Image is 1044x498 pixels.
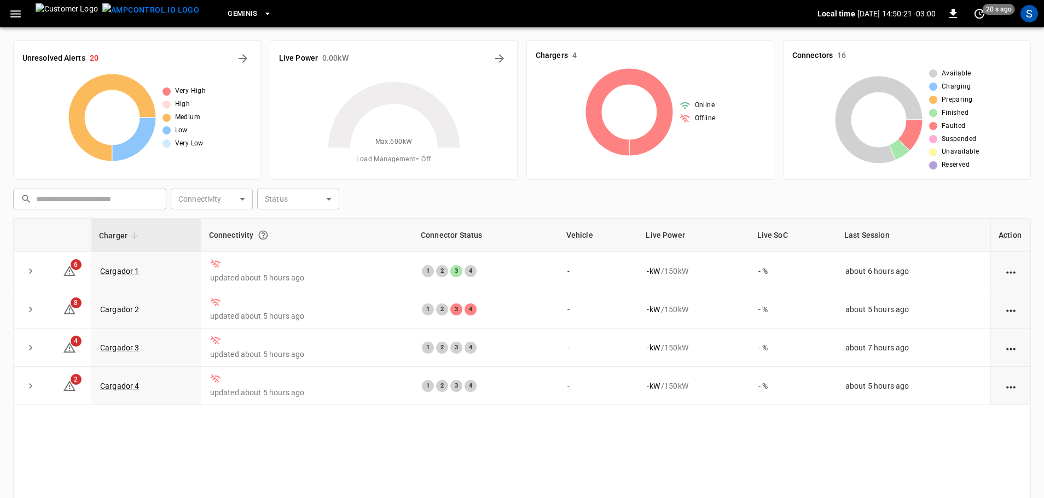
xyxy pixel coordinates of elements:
[413,219,559,252] th: Connector Status
[175,125,188,136] span: Low
[942,95,973,106] span: Preparing
[22,263,39,279] button: expand row
[102,3,199,17] img: ampcontrol.io logo
[253,225,273,245] button: Connection between the charger and our software.
[209,225,405,245] div: Connectivity
[942,108,968,119] span: Finished
[857,8,936,19] p: [DATE] 14:50:21 -03:00
[837,50,846,62] h6: 16
[436,265,448,277] div: 2
[436,380,448,392] div: 2
[750,367,837,405] td: - %
[792,50,833,62] h6: Connectors
[1004,342,1018,353] div: action cell options
[228,8,258,20] span: Geminis
[837,367,990,405] td: about 5 hours ago
[63,381,76,390] a: 2
[647,304,659,315] p: - kW
[1004,380,1018,391] div: action cell options
[175,112,200,123] span: Medium
[1020,5,1038,22] div: profile-icon
[750,290,837,329] td: - %
[210,349,404,360] p: updated about 5 hours ago
[71,297,82,308] span: 8
[63,304,76,313] a: 8
[647,266,659,277] p: - kW
[559,219,639,252] th: Vehicle
[436,303,448,315] div: 2
[1004,304,1018,315] div: action cell options
[100,267,140,276] a: Cargador 1
[750,219,837,252] th: Live SoC
[465,380,477,392] div: 4
[817,8,855,19] p: Local time
[750,329,837,367] td: - %
[559,252,639,290] td: -
[450,303,462,315] div: 3
[465,342,477,354] div: 4
[375,137,413,148] span: Max. 600 kW
[465,265,477,277] div: 4
[465,303,477,315] div: 4
[422,380,434,392] div: 1
[100,305,140,314] a: Cargador 2
[971,5,988,22] button: set refresh interval
[942,121,966,132] span: Faulted
[942,68,971,79] span: Available
[647,342,740,353] div: / 150 kW
[837,219,990,252] th: Last Session
[647,266,740,277] div: / 150 kW
[210,272,404,283] p: updated about 5 hours ago
[100,382,140,390] a: Cargador 4
[99,229,142,242] span: Charger
[234,50,252,67] button: All Alerts
[71,259,82,270] span: 6
[750,252,837,290] td: - %
[572,50,577,62] h6: 4
[100,343,140,352] a: Cargador 3
[837,290,990,329] td: about 5 hours ago
[90,52,98,65] h6: 20
[22,301,39,318] button: expand row
[647,380,740,391] div: / 150 kW
[638,219,749,252] th: Live Power
[647,342,659,353] p: - kW
[450,342,462,354] div: 3
[647,304,740,315] div: / 150 kW
[22,378,39,394] button: expand row
[175,99,190,110] span: High
[695,113,716,124] span: Offline
[422,303,434,315] div: 1
[450,380,462,392] div: 3
[63,343,76,351] a: 4
[942,81,971,92] span: Charging
[450,265,462,277] div: 3
[71,336,82,347] span: 4
[356,154,431,165] span: Load Management = Off
[22,339,39,356] button: expand row
[983,4,1015,15] span: 20 s ago
[223,3,276,25] button: Geminis
[559,290,639,329] td: -
[942,147,979,157] span: Unavailable
[559,367,639,405] td: -
[279,52,318,65] h6: Live Power
[175,138,204,149] span: Very Low
[36,3,98,24] img: Customer Logo
[175,86,206,97] span: Very High
[322,52,349,65] h6: 0.00 kW
[942,160,970,171] span: Reserved
[990,219,1030,252] th: Action
[559,329,639,367] td: -
[647,380,659,391] p: - kW
[71,374,82,385] span: 2
[63,266,76,274] a: 6
[536,50,568,62] h6: Chargers
[422,265,434,277] div: 1
[491,50,508,67] button: Energy Overview
[1004,266,1018,277] div: action cell options
[837,252,990,290] td: about 6 hours ago
[22,52,85,65] h6: Unresolved Alerts
[837,329,990,367] td: about 7 hours ago
[210,387,404,398] p: updated about 5 hours ago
